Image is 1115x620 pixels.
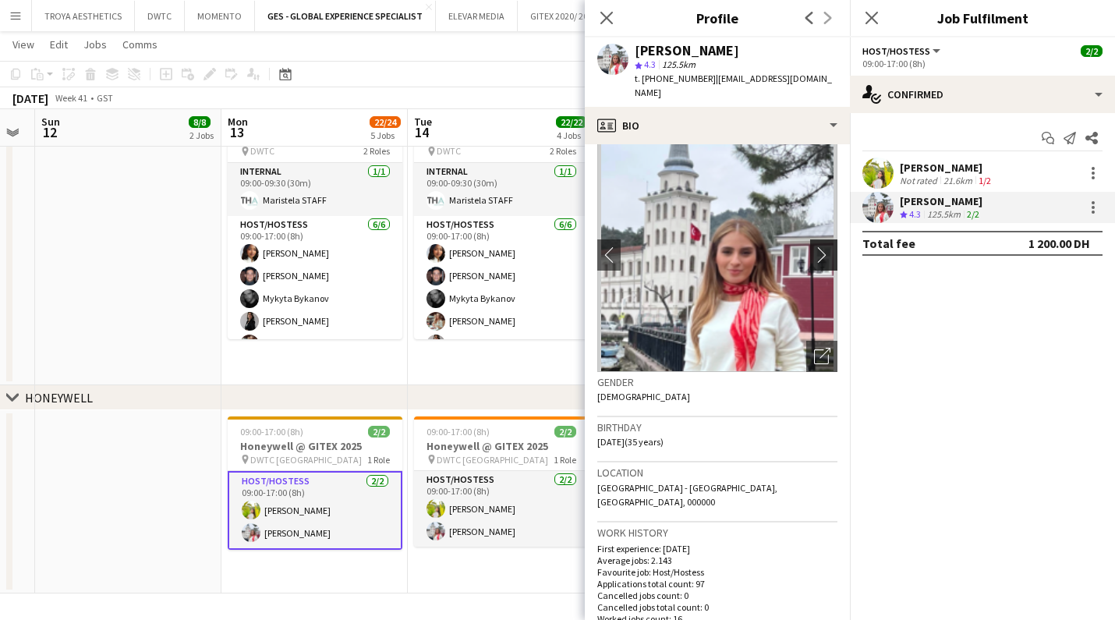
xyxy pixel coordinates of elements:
[597,554,837,566] p: Average jobs: 2.143
[924,208,964,221] div: 125.5km
[635,73,832,98] span: | [EMAIL_ADDRESS][DOMAIN_NAME]
[659,58,699,70] span: 125.5km
[850,8,1115,28] h3: Job Fulfilment
[228,471,402,550] app-card-role: Host/Hostess2/209:00-17:00 (8h)[PERSON_NAME][PERSON_NAME]
[97,92,113,104] div: GST
[414,216,589,382] app-card-role: Host/Hostess6/609:00-17:00 (8h)[PERSON_NAME][PERSON_NAME]Mykyta Bykanov[PERSON_NAME][PERSON_NAME]
[51,92,90,104] span: Week 41
[414,471,589,547] app-card-role: Host/Hostess2/209:00-17:00 (8h)[PERSON_NAME][PERSON_NAME]
[585,107,850,144] div: Bio
[862,45,943,57] button: Host/Hostess
[12,37,34,51] span: View
[228,108,402,339] app-job-card: 09:00-17:00 (8h)7/7AWS @Gitex 2025 DWTC2 RolesInternal1/109:00-09:30 (30m)Maristela STAFFHost/Hos...
[979,175,991,186] app-skills-label: 1/2
[597,482,777,508] span: [GEOGRAPHIC_DATA] - [GEOGRAPHIC_DATA], [GEOGRAPHIC_DATA], 000000
[412,123,432,141] span: 14
[554,426,576,438] span: 2/2
[597,391,690,402] span: [DEMOGRAPHIC_DATA]
[228,115,248,129] span: Mon
[6,34,41,55] a: View
[228,416,402,550] app-job-card: 09:00-17:00 (8h)2/2Honeywell @ GITEX 2025 DWTC [GEOGRAPHIC_DATA]1 RoleHost/Hostess2/209:00-17:00 ...
[12,90,48,106] div: [DATE]
[50,37,68,51] span: Edit
[250,454,362,466] span: DWTC [GEOGRAPHIC_DATA]
[597,526,837,540] h3: Work history
[225,123,248,141] span: 13
[597,543,837,554] p: First experience: [DATE]
[228,216,402,382] app-card-role: Host/Hostess6/609:00-17:00 (8h)[PERSON_NAME][PERSON_NAME]Mykyta Bykanov[PERSON_NAME][PERSON_NAME]
[370,116,401,128] span: 22/24
[228,439,402,453] h3: Honeywell @ GITEX 2025
[940,175,975,186] div: 21.6km
[597,466,837,480] h3: Location
[44,34,74,55] a: Edit
[900,161,994,175] div: [PERSON_NAME]
[862,58,1103,69] div: 09:00-17:00 (8h)
[116,34,164,55] a: Comms
[635,73,716,84] span: t. [PHONE_NUMBER]
[900,194,982,208] div: [PERSON_NAME]
[597,590,837,601] p: Cancelled jobs count: 0
[39,123,60,141] span: 12
[414,416,589,547] app-job-card: 09:00-17:00 (8h)2/2Honeywell @ GITEX 2025 DWTC [GEOGRAPHIC_DATA]1 RoleHost/Hostess2/209:00-17:00 ...
[597,375,837,389] h3: Gender
[414,115,432,129] span: Tue
[255,1,436,31] button: GES - GLOBAL EXPERIENCE SPECIALIST
[597,138,837,372] img: Crew avatar or photo
[850,76,1115,113] div: Confirmed
[122,37,158,51] span: Comms
[436,1,518,31] button: ELEVAR MEDIA
[518,1,611,31] button: GITEX 2020/ 2025
[77,34,113,55] a: Jobs
[597,420,837,434] h3: Birthday
[135,1,185,31] button: DWTC
[597,578,837,590] p: Applications total count: 97
[189,116,211,128] span: 8/8
[370,129,400,141] div: 5 Jobs
[41,115,60,129] span: Sun
[909,208,921,220] span: 4.3
[635,44,739,58] div: [PERSON_NAME]
[83,37,107,51] span: Jobs
[414,163,589,216] app-card-role: Internal1/109:00-09:30 (30m)Maristela STAFF
[240,426,303,438] span: 09:00-17:00 (8h)
[556,116,587,128] span: 22/22
[185,1,255,31] button: MOMENTO
[900,175,940,186] div: Not rated
[644,58,656,70] span: 4.3
[427,426,490,438] span: 09:00-17:00 (8h)
[597,601,837,613] p: Cancelled jobs total count: 0
[862,45,930,57] span: Host/Hostess
[806,341,837,372] div: Open photos pop-in
[25,390,93,406] div: HONEYWELL
[250,145,274,157] span: DWTC
[367,454,390,466] span: 1 Role
[414,439,589,453] h3: Honeywell @ GITEX 2025
[862,236,915,251] div: Total fee
[189,129,214,141] div: 2 Jobs
[228,163,402,216] app-card-role: Internal1/109:00-09:30 (30m)Maristela STAFF
[414,108,589,339] app-job-card: 09:00-17:00 (8h)7/7AWS @Gitex 2025 DWTC2 RolesInternal1/109:00-09:30 (30m)Maristela STAFFHost/Hos...
[363,145,390,157] span: 2 Roles
[32,1,135,31] button: TROYA AESTHETICS
[597,436,664,448] span: [DATE] (35 years)
[597,566,837,578] p: Favourite job: Host/Hostess
[1081,45,1103,57] span: 2/2
[550,145,576,157] span: 2 Roles
[437,454,548,466] span: DWTC [GEOGRAPHIC_DATA]
[967,208,979,220] app-skills-label: 2/2
[368,426,390,438] span: 2/2
[1028,236,1090,251] div: 1 200.00 DH
[557,129,586,141] div: 4 Jobs
[585,8,850,28] h3: Profile
[437,145,461,157] span: DWTC
[554,454,576,466] span: 1 Role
